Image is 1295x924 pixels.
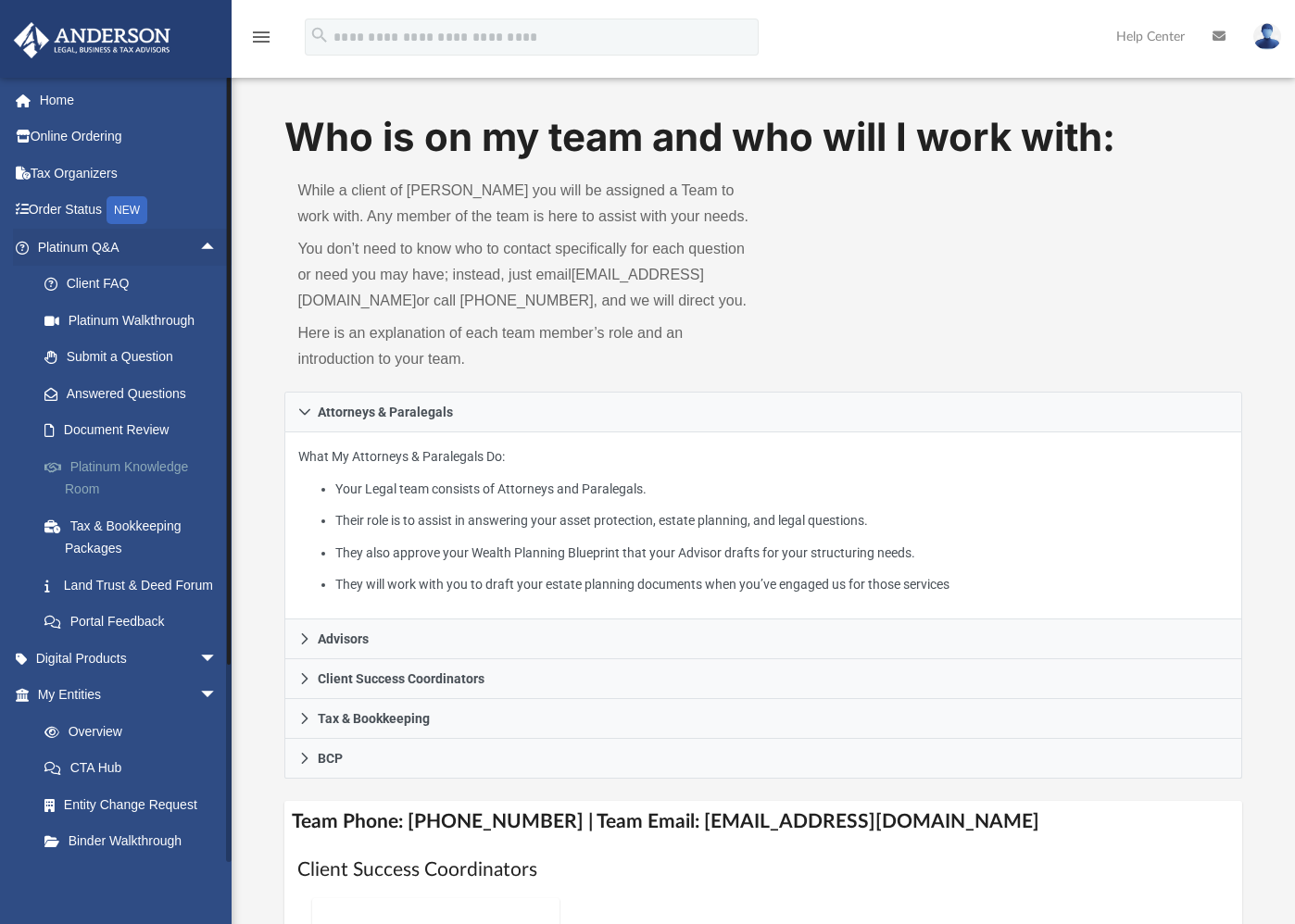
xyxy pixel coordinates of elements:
a: CTA Hub [26,750,245,787]
a: Home [13,81,245,119]
div: Attorneys & Paralegals [284,432,1241,620]
h1: Client Success Coordinators [297,856,1228,883]
p: What My Attorneys & Paralegals Do: [298,445,1227,596]
a: Land Trust & Deed Forum [26,567,245,604]
a: My Blueprint [26,859,236,896]
a: Tax & Bookkeeping [284,699,1241,739]
a: Advisors [284,619,1241,659]
a: Binder Walkthrough [26,823,245,860]
p: While a client of [PERSON_NAME] you will be assigned a Team to work with. Any member of the team ... [297,178,750,230]
h4: Team Phone: [PHONE_NUMBER] | Team Email: [EMAIL_ADDRESS][DOMAIN_NAME] [284,801,1241,843]
span: arrow_drop_down [199,640,236,678]
a: Platinum Q&Aarrow_drop_up [13,229,245,266]
span: BCP [318,752,343,765]
a: Digital Productsarrow_drop_down [13,640,245,677]
span: arrow_drop_down [199,677,236,715]
a: Platinum Walkthrough [26,302,245,339]
a: Submit a Question [26,339,245,376]
div: NEW [107,196,147,224]
span: Advisors [318,632,369,645]
a: Entity Change Request [26,786,245,823]
a: Overview [26,713,245,750]
a: menu [250,35,272,48]
a: Tax Organizers [13,155,245,192]
a: [EMAIL_ADDRESS][DOMAIN_NAME] [297,267,703,308]
span: Tax & Bookkeeping [318,712,430,725]
span: Client Success Coordinators [318,672,484,685]
a: Portal Feedback [26,604,245,641]
a: Platinum Knowledge Room [26,448,245,507]
a: Client Success Coordinators [284,659,1241,699]
li: Their role is to assist in answering your asset protection, estate planning, and legal questions. [335,509,1228,532]
span: Attorneys & Paralegals [318,406,453,418]
img: Anderson Advisors Platinum Portal [8,22,176,58]
a: My Entitiesarrow_drop_down [13,677,245,714]
a: Order StatusNEW [13,192,245,230]
h1: Who is on my team and who will I work with: [284,110,1241,165]
a: Client FAQ [26,266,245,303]
a: Online Ordering [13,119,245,156]
a: Answered Questions [26,375,245,412]
li: They also approve your Wealth Planning Blueprint that your Advisor drafts for your structuring ne... [335,542,1228,565]
i: menu [250,26,272,48]
p: Here is an explanation of each team member’s role and an introduction to your team. [297,320,750,372]
li: Your Legal team consists of Attorneys and Paralegals. [335,478,1228,501]
img: User Pic [1253,23,1281,50]
p: You don’t need to know who to contact specifically for each question or need you may have; instea... [297,236,750,314]
i: search [309,25,330,45]
a: Tax & Bookkeeping Packages [26,507,245,567]
a: Document Review [26,412,245,449]
a: Attorneys & Paralegals [284,392,1241,432]
a: BCP [284,739,1241,779]
span: arrow_drop_up [199,229,236,267]
li: They will work with you to draft your estate planning documents when you’ve engaged us for those ... [335,573,1228,596]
